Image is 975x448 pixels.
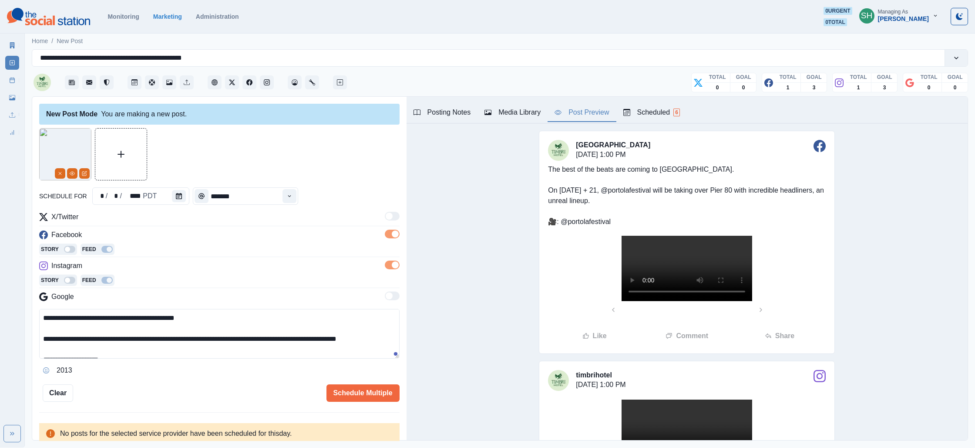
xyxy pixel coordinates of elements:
p: [DATE] 1:00 PM [576,149,650,160]
button: Time [195,189,208,203]
button: Uploads [180,75,194,89]
p: TOTAL [850,73,867,81]
button: Twitter [225,75,239,89]
div: schedule for [142,191,158,201]
p: 1 [787,84,790,92]
div: Date [94,191,158,201]
a: Facebook [242,75,256,89]
span: / [51,37,53,46]
button: Create New Post [333,75,347,89]
p: [DATE] 1:00 PM [576,380,625,390]
img: timbrihotel [548,370,569,391]
span: 6 [673,109,680,116]
a: Media Library [5,91,19,105]
h2: timbrihotel [576,371,625,379]
button: Schedule Multiple [326,384,400,402]
button: Stream [65,75,79,89]
img: 104732915733614 [34,74,51,91]
div: The best of the beats are coming to [GEOGRAPHIC_DATA]. On [DATE] + 21, @portolafestival will be t... [539,156,834,236]
button: Reviews [100,75,114,89]
p: 3 [813,84,816,92]
button: Toggle Mode [951,8,968,25]
p: 0 [954,84,957,92]
button: schedule for [172,190,186,202]
p: GOAL [877,73,892,81]
p: Feed [82,276,96,284]
p: GOAL [736,73,751,81]
h2: [GEOGRAPHIC_DATA] [576,141,650,149]
button: Instagram [260,75,274,89]
button: Edit Media [79,168,90,179]
p: Feed [82,245,96,253]
button: Share [733,327,826,345]
div: schedule for [92,187,190,205]
button: Client Website [208,75,222,89]
div: Media Library [484,107,541,118]
span: 0 total [824,18,847,26]
button: Previous [539,301,687,319]
p: TOTAL [780,73,797,81]
a: Post Schedule [5,73,19,87]
div: schedule for [123,191,142,201]
span: 0 urgent [824,7,852,15]
button: Next [687,301,834,319]
button: Comment [641,327,733,345]
button: Opens Emoji Picker [39,363,53,377]
button: Managing As[PERSON_NAME] [852,7,945,24]
button: Expand [3,425,21,442]
img: 471415526_572050609002962_971149195374533553_n.jpg [548,140,569,161]
button: Messages [82,75,96,89]
p: 2013 [57,365,72,376]
input: Select Time [193,187,298,205]
p: Google [51,292,74,302]
div: [PERSON_NAME] [878,15,929,23]
button: Upload Media [95,129,147,180]
p: 1 [857,84,860,92]
label: schedule for [39,192,87,201]
a: New Post [5,56,19,70]
a: Home [32,37,48,46]
div: Scheduled [623,107,680,118]
p: Story [41,276,59,284]
div: Posting Notes [414,107,471,118]
p: TOTAL [921,73,938,81]
img: mdtzcjtvsvkfa9re32rg [39,128,91,180]
div: Sara Haas [861,5,873,26]
div: Time [193,187,298,205]
p: 3 [883,84,886,92]
div: / [105,191,108,201]
p: GOAL [807,73,822,81]
button: Administration [305,75,319,89]
button: Post Schedule [128,75,141,89]
button: Dashboard [288,75,302,89]
div: schedule for [108,191,119,201]
a: Administration [196,13,239,20]
nav: breadcrumb [32,37,83,46]
button: Media Library [162,75,176,89]
button: View Media [67,168,77,179]
div: Managing As [878,9,908,15]
a: New Post [57,37,83,46]
p: 0 [742,84,745,92]
p: 0 [928,84,931,92]
a: Marketing [153,13,182,20]
div: No posts for the selected service provider have been scheduled for this day . [39,423,400,444]
a: Marketing Summary [5,38,19,52]
div: / [119,191,122,201]
p: GOAL [948,73,963,81]
p: 0 [716,84,719,92]
button: Content Pool [145,75,159,89]
button: Remove [55,168,65,179]
button: Clear [43,384,73,402]
a: Review Summary [5,126,19,139]
p: Story [41,245,59,253]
